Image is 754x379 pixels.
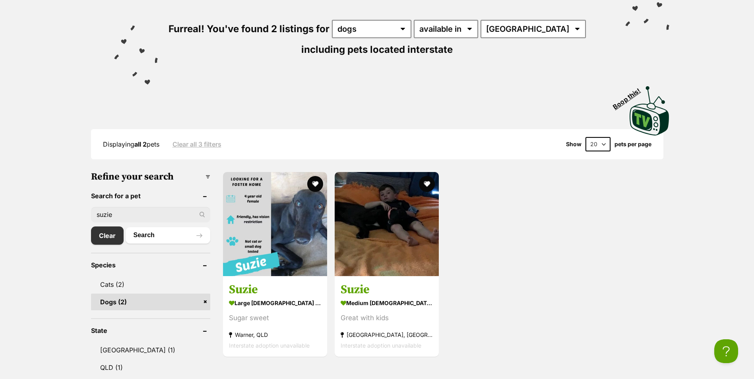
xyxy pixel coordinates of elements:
[341,342,421,349] span: Interstate adoption unavailable
[91,359,210,376] a: QLD (1)
[614,141,651,147] label: pets per page
[223,276,327,357] a: Suzie large [DEMOGRAPHIC_DATA] Dog Sugar sweet Warner, QLD Interstate adoption unavailable
[229,282,321,297] h3: Suzie
[229,342,310,349] span: Interstate adoption unavailable
[169,23,330,35] span: Furreal! You've found 2 listings for
[419,176,435,192] button: favourite
[223,172,327,276] img: Suzie - Greyhound Dog
[229,313,321,323] div: Sugar sweet
[91,171,210,182] h3: Refine your search
[91,261,210,269] header: Species
[91,207,210,222] input: Toby
[91,342,210,358] a: [GEOGRAPHIC_DATA] (1)
[335,276,439,357] a: Suzie medium [DEMOGRAPHIC_DATA] Dog Great with kids [GEOGRAPHIC_DATA], [GEOGRAPHIC_DATA] Intersta...
[126,227,210,243] button: Search
[103,140,159,148] span: Displaying pets
[91,327,210,334] header: State
[91,294,210,310] a: Dogs (2)
[341,282,433,297] h3: Suzie
[630,86,669,135] img: PetRescue TV logo
[173,141,221,148] a: Clear all 3 filters
[229,297,321,309] strong: large [DEMOGRAPHIC_DATA] Dog
[714,339,738,363] iframe: Help Scout Beacon - Open
[335,172,439,276] img: Suzie - Greyhound Dog
[91,192,210,199] header: Search for a pet
[341,313,433,323] div: Great with kids
[341,297,433,309] strong: medium [DEMOGRAPHIC_DATA] Dog
[630,79,669,137] a: Boop this!
[341,329,433,340] strong: [GEOGRAPHIC_DATA], [GEOGRAPHIC_DATA]
[566,141,581,147] span: Show
[91,226,124,245] a: Clear
[307,176,323,192] button: favourite
[91,276,210,293] a: Cats (2)
[229,329,321,340] strong: Warner, QLD
[134,140,147,148] strong: all 2
[301,44,453,55] span: including pets located interstate
[611,82,648,110] span: Boop this!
